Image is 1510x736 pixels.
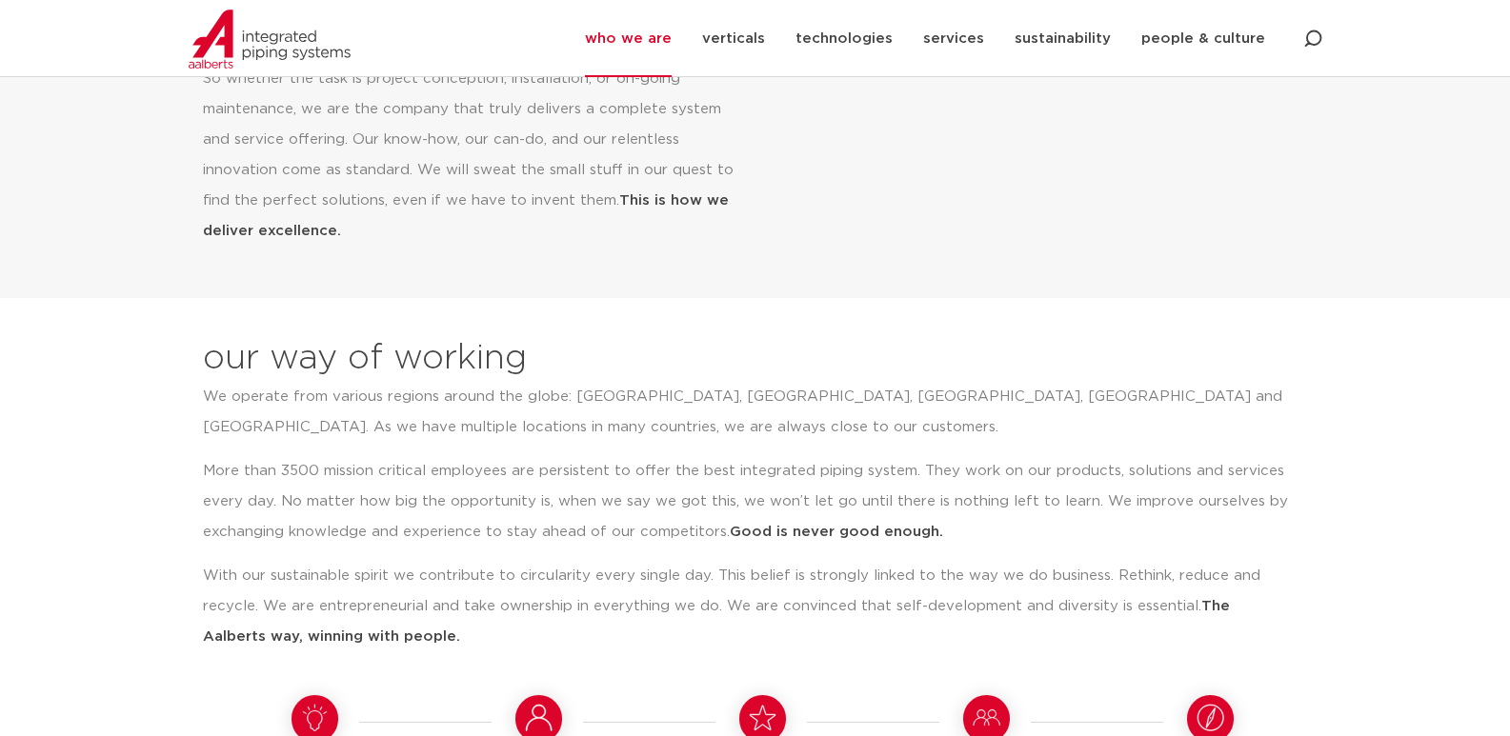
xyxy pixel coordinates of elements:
p: More than 3500 mission critical employees are persistent to offer the best integrated piping syst... [203,456,1294,547]
p: With our sustainable spirit we contribute to circularity every single day. This belief is strongl... [203,561,1294,652]
strong: This is how we deliver excellence. [203,193,729,238]
h2: our way of working [203,336,527,382]
p: So whether the task is project conception, installation, or on-going maintenance, we are the comp... [203,64,734,247]
strong: Good is never good enough. [730,525,943,539]
p: We operate from various regions around the globe: [GEOGRAPHIC_DATA], [GEOGRAPHIC_DATA], [GEOGRAPH... [203,382,1294,443]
